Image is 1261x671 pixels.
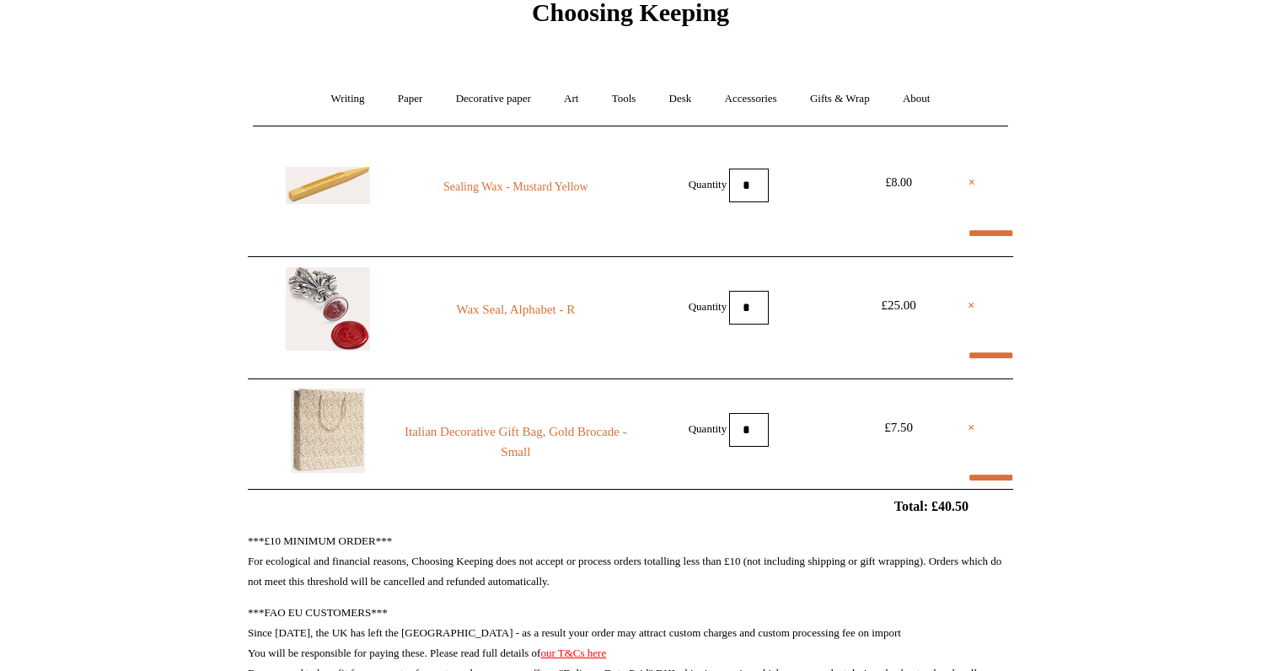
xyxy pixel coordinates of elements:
a: Paper [383,77,438,121]
a: Accessories [710,77,792,121]
a: Writing [316,77,380,121]
a: Tools [597,77,652,121]
p: ***£10 MINIMUM ORDER*** For ecological and financial reasons, Choosing Keeping does not accept or... [248,531,1013,592]
label: Quantity [689,299,727,312]
a: Choosing Keeping [532,12,729,24]
label: Quantity [689,421,727,434]
a: Decorative paper [441,77,546,121]
div: £8.00 [861,173,936,193]
img: Italian Decorative Gift Bag, Gold Brocade - Small [291,389,365,473]
a: Desk [654,77,707,121]
a: Art [549,77,593,121]
a: × [969,173,975,193]
div: £25.00 [861,295,936,315]
a: × [968,295,975,315]
a: About [888,77,946,121]
img: Wax Seal, Alphabet - R [286,267,370,351]
a: Gifts & Wrap [795,77,885,121]
div: £7.50 [861,417,936,437]
label: Quantity [689,177,727,190]
a: our T&Cs here [540,647,606,659]
h2: Total: £40.50 [209,498,1052,514]
a: Wax Seal, Alphabet - R [401,299,630,319]
a: Italian Decorative Gift Bag, Gold Brocade - Small [401,421,630,462]
a: × [968,417,975,437]
img: Sealing Wax - Mustard Yellow [286,167,370,204]
a: Sealing Wax - Mustard Yellow [401,177,630,197]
